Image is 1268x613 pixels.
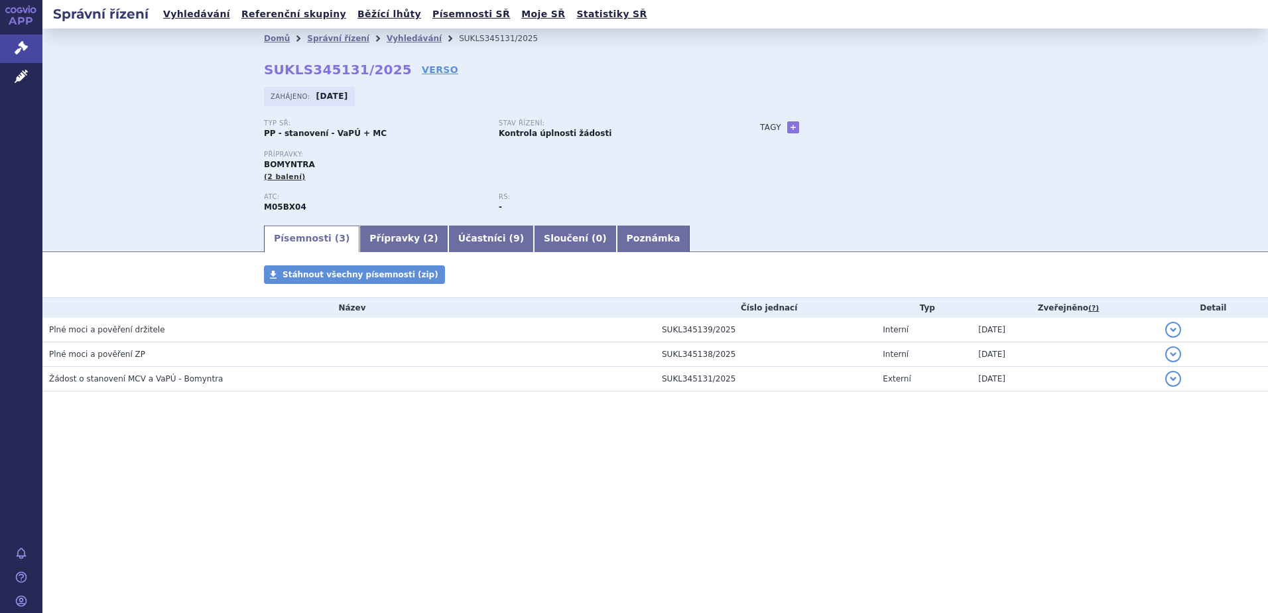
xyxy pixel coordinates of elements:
[264,202,306,212] strong: DENOSUMAB
[1165,346,1181,362] button: detail
[534,226,616,252] a: Sloučení (0)
[264,151,733,159] p: Přípravky:
[499,193,720,201] p: RS:
[499,202,502,212] strong: -
[422,63,458,76] a: VERSO
[1165,322,1181,338] button: detail
[883,325,909,334] span: Interní
[264,172,306,181] span: (2 balení)
[264,34,290,43] a: Domů
[499,119,720,127] p: Stav řízení:
[655,342,876,367] td: SUKL345138/2025
[448,226,534,252] a: Účastníci (9)
[459,29,555,48] li: SUKLS345131/2025
[883,374,911,383] span: Externí
[264,160,315,169] span: BOMYNTRA
[876,298,972,318] th: Typ
[49,374,223,383] span: Žádost o stanovení MCV a VaPÚ - Bomyntra
[49,350,145,359] span: Plné moci a pověření ZP
[428,233,434,243] span: 2
[428,5,514,23] a: Písemnosti SŘ
[264,129,387,138] strong: PP - stanovení - VaPÚ + MC
[359,226,448,252] a: Přípravky (2)
[387,34,442,43] a: Vyhledávání
[159,5,234,23] a: Vyhledávání
[264,265,445,284] a: Stáhnout všechny písemnosti (zip)
[972,318,1158,342] td: [DATE]
[264,226,359,252] a: Písemnosti (3)
[1165,371,1181,387] button: detail
[572,5,651,23] a: Statistiky SŘ
[339,233,346,243] span: 3
[655,298,876,318] th: Číslo jednací
[972,342,1158,367] td: [DATE]
[1088,304,1099,313] abbr: (?)
[307,34,369,43] a: Správní řízení
[264,62,412,78] strong: SUKLS345131/2025
[760,119,781,135] h3: Tagy
[283,270,438,279] span: Stáhnout všechny písemnosti (zip)
[316,92,348,101] strong: [DATE]
[49,325,165,334] span: Plné moci a pověření držitele
[353,5,425,23] a: Běžící lhůty
[264,119,485,127] p: Typ SŘ:
[42,5,159,23] h2: Správní řízení
[883,350,909,359] span: Interní
[237,5,350,23] a: Referenční skupiny
[517,5,569,23] a: Moje SŘ
[655,318,876,342] td: SUKL345139/2025
[271,91,312,102] span: Zahájeno:
[264,193,485,201] p: ATC:
[787,121,799,133] a: +
[655,367,876,391] td: SUKL345131/2025
[513,233,520,243] span: 9
[42,298,655,318] th: Název
[499,129,611,138] strong: Kontrola úplnosti žádosti
[596,233,602,243] span: 0
[617,226,690,252] a: Poznámka
[1159,298,1268,318] th: Detail
[972,298,1158,318] th: Zveřejněno
[972,367,1158,391] td: [DATE]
